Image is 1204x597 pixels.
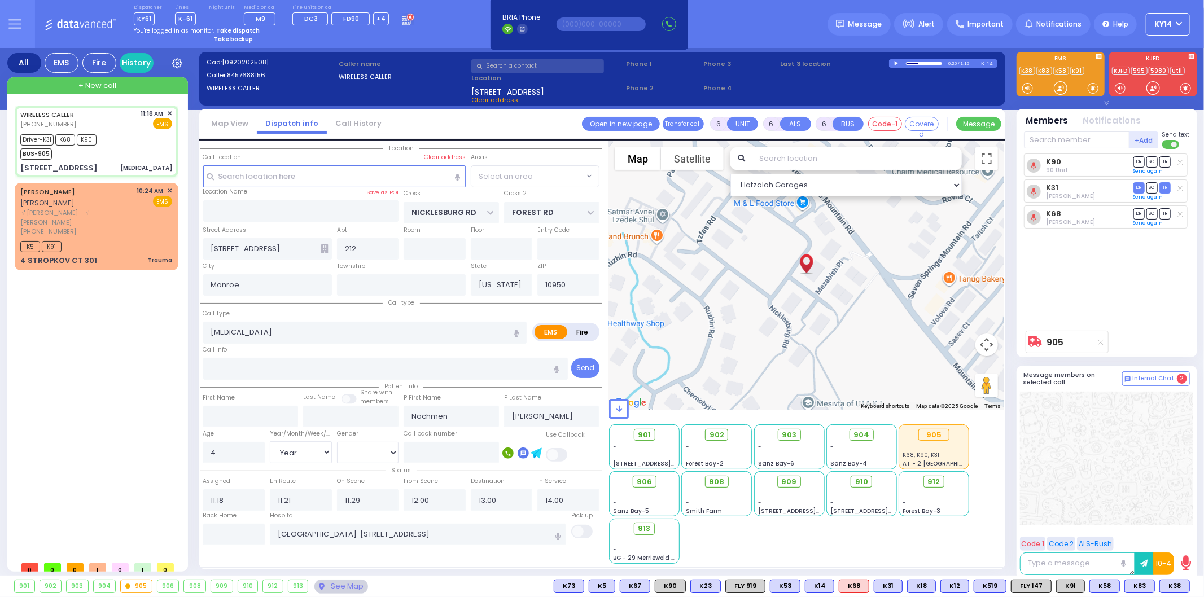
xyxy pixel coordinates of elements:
[20,148,52,160] span: BUS-905
[203,393,235,402] label: First Name
[45,53,78,73] div: EMS
[589,580,615,593] div: K5
[1046,166,1068,174] span: 90 Unit
[20,110,74,119] a: WIRELESS CALLER
[589,580,615,593] div: BLS
[67,580,88,592] div: 903
[537,262,546,271] label: ZIP
[288,580,308,592] div: 913
[614,459,720,468] span: [STREET_ADDRESS][PERSON_NAME]
[981,59,997,68] div: K-14
[928,476,940,488] span: 912
[78,80,116,91] span: + New call
[614,442,617,451] span: -
[1047,537,1075,551] button: Code 2
[321,244,329,253] span: Other building occupants
[1036,67,1052,75] a: K83
[1133,208,1145,219] span: DR
[805,580,834,593] div: BLS
[758,507,865,515] span: [STREET_ADDRESS][PERSON_NAME]
[780,117,811,131] button: ALS
[833,117,864,131] button: BUS
[975,147,998,170] button: Toggle fullscreen view
[903,507,941,515] span: Forest Bay-3
[537,477,566,486] label: In Service
[614,507,650,515] span: Sanz Bay-5
[207,58,335,67] label: Cad:
[344,14,360,23] span: FD90
[1146,208,1158,219] span: SO
[535,325,567,339] label: EMS
[958,57,960,70] div: /
[1153,552,1174,575] button: 10-4
[471,477,505,486] label: Destination
[55,134,75,146] span: K68
[1129,131,1159,148] button: +Add
[337,226,347,235] label: Apt
[1177,374,1187,384] span: 2
[20,208,133,227] span: ר' [PERSON_NAME] - ר' [PERSON_NAME]
[661,147,724,170] button: Show satellite imagery
[157,580,179,592] div: 906
[238,580,258,592] div: 910
[1024,371,1122,386] h5: Message members on selected call
[1133,156,1145,167] span: DR
[554,580,584,593] div: K73
[703,59,777,69] span: Phone 3
[471,86,544,95] span: [STREET_ADDRESS]
[44,563,61,572] span: 0
[626,59,699,69] span: Phone 1
[686,451,689,459] span: -
[1046,218,1095,226] span: Isaac Herskovits
[1162,130,1190,139] span: Send text
[504,189,527,198] label: Cross 2
[175,12,196,25] span: K-61
[1131,67,1148,75] a: 595
[167,109,172,118] span: ✕
[134,563,151,572] span: 1
[270,477,296,486] label: En Route
[120,53,154,73] a: History
[404,189,424,198] label: Cross 1
[839,580,869,593] div: ALS
[376,14,386,23] span: +4
[1159,580,1190,593] div: BLS
[703,84,777,93] span: Phone 4
[504,393,541,402] label: P Last Name
[1024,131,1129,148] input: Search member
[1112,67,1130,75] a: KJFD
[20,134,54,146] span: Driver-K31
[1046,157,1061,166] a: K90
[256,14,265,23] span: M9
[546,431,585,440] label: Use Callback
[1046,209,1061,218] a: K68
[203,309,230,318] label: Call Type
[1122,371,1190,386] button: Internal Chat 2
[686,490,689,498] span: -
[956,117,1001,131] button: Message
[137,187,164,195] span: 10:24 AM
[471,262,487,271] label: State
[758,442,761,451] span: -
[758,459,794,468] span: Sanz Bay-6
[222,58,269,67] span: [0920202508]
[67,563,84,572] span: 0
[614,451,617,459] span: -
[1146,13,1190,36] button: KY14
[690,580,721,593] div: BLS
[1146,156,1158,167] span: SO
[1146,182,1158,193] span: SO
[1083,115,1141,128] button: Notifications
[148,256,172,265] div: Trauma
[874,580,903,593] div: K31
[153,196,172,207] span: EMS
[383,144,419,152] span: Location
[471,73,622,83] label: Location
[848,19,882,30] span: Message
[710,429,724,441] span: 902
[770,580,800,593] div: K53
[89,563,106,572] span: 1
[20,120,76,129] span: [PHONE_NUMBER]
[903,490,907,498] span: -
[1046,183,1058,192] a: K31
